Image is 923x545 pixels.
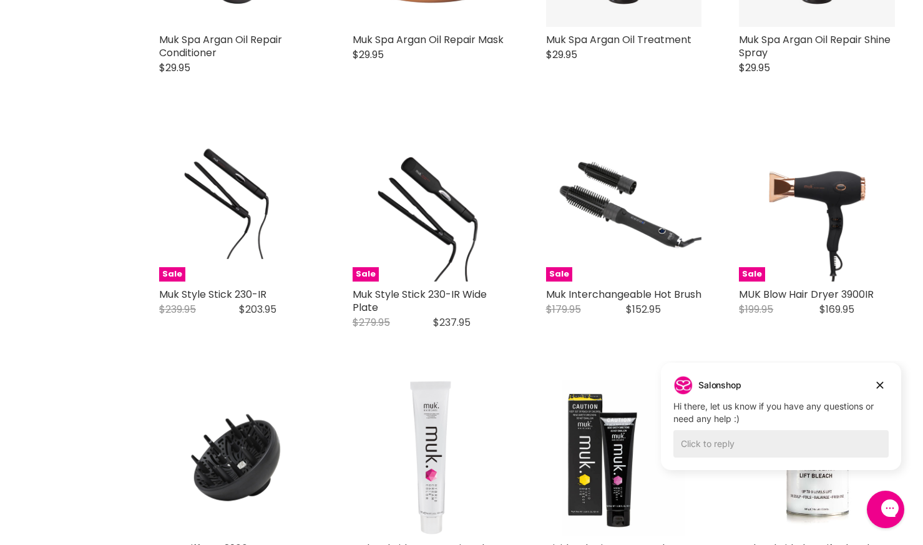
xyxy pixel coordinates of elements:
a: Muk Style Stick 230-IR Wide Plate [353,287,487,315]
img: MUK Blow Hair Dryer 3900IR [739,125,895,282]
img: Muk Interchangeable Hot Brush [546,125,702,282]
span: $279.95 [353,315,390,330]
a: Muk Interchangeable Hot Brush Sale [546,125,702,282]
span: $179.95 [546,302,581,317]
span: $199.95 [739,302,773,317]
a: Muk Spa Argan Oil Repair Shine Spray [739,32,891,60]
a: Muk Spa Argan Oil Treatment [546,32,691,47]
span: $29.95 [546,47,577,62]
iframe: Gorgias live chat campaigns [652,361,911,489]
span: Sale [353,267,379,282]
span: $29.95 [159,61,190,75]
iframe: Gorgias live chat messenger [861,486,911,533]
a: Vivid Muk Direct Dye Colour Vivid Muk Direct Dye Colour [546,380,702,536]
span: $169.95 [819,302,854,317]
span: $29.95 [739,61,770,75]
img: MUK Diffuser 3900IR [159,380,315,536]
a: Muk Interchangeable Hot Brush [546,287,701,302]
span: Sale [739,267,765,282]
a: MUK Diffuser 3900IR MUK Diffuser 3900IR [159,380,315,536]
a: Muk Spa Argan Oil Repair Mask [353,32,504,47]
span: Sale [546,267,572,282]
span: $239.95 [159,302,196,317]
a: Muk Style Stick 230-IR [159,287,266,302]
span: Sale [159,267,185,282]
img: Muk Style Stick 230-IR [159,125,315,282]
span: $152.95 [626,302,661,317]
img: Muk Style Stick 230-IR Wide Plate [353,125,509,282]
a: Muk Style Stick 230-IR Wide Plate Sale [353,125,509,282]
a: MUK Blow Hair Dryer 3900IR MUK Blow Hair Dryer 3900IR Sale [739,125,895,282]
span: $29.95 [353,47,384,62]
a: Muk Style Stick 230-IR Sale [159,125,315,282]
span: $203.95 [239,302,276,317]
span: $237.95 [433,315,471,330]
img: Vivid Muk Direct Dye Colour [563,380,684,536]
a: Muk Spa Argan Oil Repair Conditioner [159,32,282,60]
img: Muk Hybrid Cream Hair Color [366,380,496,536]
a: MUK Blow Hair Dryer 3900IR [739,287,874,302]
a: Muk Hybrid Cream Hair Color [353,380,509,536]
